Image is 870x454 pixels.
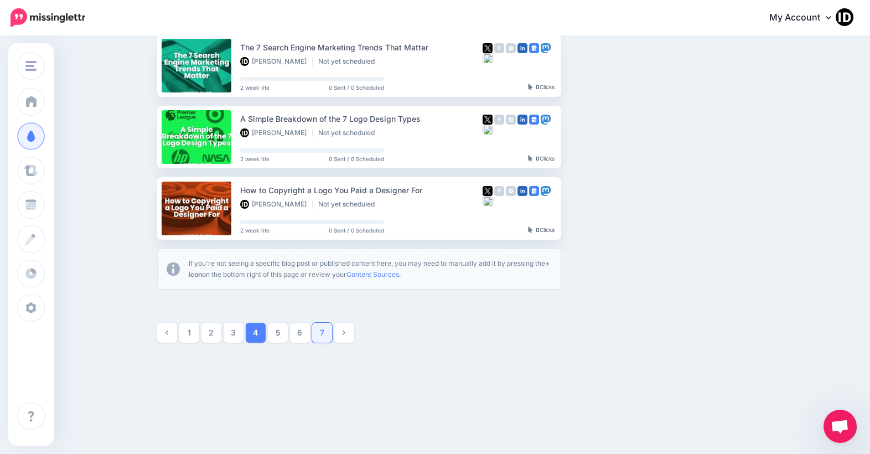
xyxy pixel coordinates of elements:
img: mastodon-square.png [541,186,551,196]
img: instagram-grey-square.png [506,115,516,125]
b: 0 [536,84,540,90]
img: bluesky-square.png [483,53,493,63]
img: bluesky-square.png [483,196,493,206]
span: 2 week lite [240,85,270,90]
img: facebook-grey-square.png [494,115,504,125]
div: Clicks [528,84,555,91]
a: 5 [268,323,288,343]
div: The 7 Search Engine Marketing Trends That Matter [240,41,483,54]
b: 0 [536,226,540,233]
span: 0 Sent / 0 Scheduled [329,85,384,90]
img: pointer-grey-darker.png [528,84,533,90]
div: How to Copyright a Logo You Paid a Designer For [240,184,483,197]
span: 2 week lite [240,228,270,233]
b: + icon [189,259,550,278]
a: 2 [201,323,221,343]
b: 0 [536,155,540,162]
a: Open chat [824,410,857,443]
li: [PERSON_NAME] [240,57,313,66]
img: twitter-square.png [483,115,493,125]
img: linkedin-square.png [517,43,527,53]
img: google_business-square.png [529,43,539,53]
div: Clicks [528,227,555,234]
img: pointer-grey-darker.png [528,155,533,162]
li: Not yet scheduled [318,200,380,209]
img: linkedin-square.png [517,186,527,196]
div: Clicks [528,156,555,162]
li: [PERSON_NAME] [240,200,313,209]
span: 2 week lite [240,156,270,162]
a: 1 [179,323,199,343]
img: bluesky-square.png [483,125,493,135]
strong: 4 [253,329,258,337]
a: My Account [758,4,853,32]
li: [PERSON_NAME] [240,128,313,137]
a: 6 [290,323,310,343]
img: google_business-square.png [529,115,539,125]
img: facebook-grey-square.png [494,43,504,53]
div: A Simple Breakdown of the 7 Logo Design Types [240,112,483,125]
img: instagram-grey-square.png [506,186,516,196]
img: google_business-square.png [529,186,539,196]
img: linkedin-square.png [517,115,527,125]
img: pointer-grey-darker.png [528,226,533,233]
img: mastodon-square.png [541,115,551,125]
img: instagram-grey-square.png [506,43,516,53]
img: mastodon-square.png [541,43,551,53]
span: 0 Sent / 0 Scheduled [329,156,384,162]
p: If you're not seeing a specific blog post or published content here, you may need to manually add... [189,258,552,280]
a: 7 [312,323,332,343]
img: info-circle-grey.png [167,262,180,276]
a: 3 [224,323,244,343]
img: facebook-grey-square.png [494,186,504,196]
span: 0 Sent / 0 Scheduled [329,228,384,233]
img: twitter-square.png [483,43,493,53]
li: Not yet scheduled [318,57,380,66]
a: Content Sources [346,270,399,278]
img: menu.png [25,61,37,71]
li: Not yet scheduled [318,128,380,137]
img: Missinglettr [11,8,85,27]
img: twitter-square.png [483,186,493,196]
